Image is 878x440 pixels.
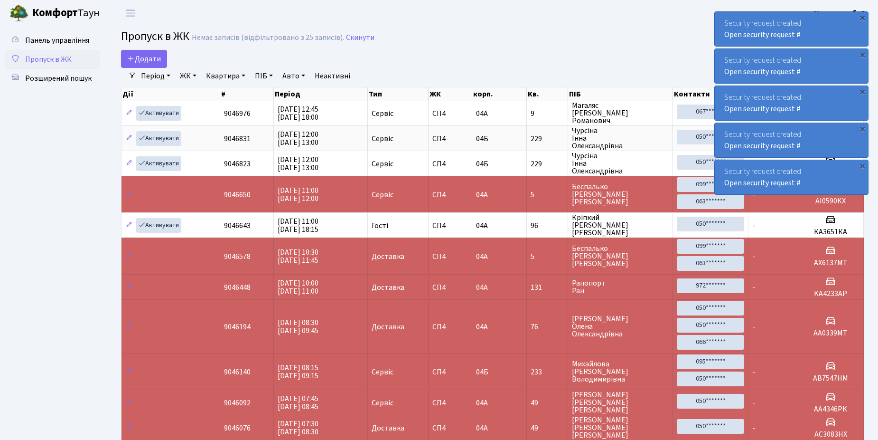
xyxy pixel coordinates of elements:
[224,134,251,144] span: 9046831
[476,159,488,169] span: 04Б
[724,104,801,114] a: Open security request #
[527,87,569,101] th: Кв.
[121,87,220,101] th: Дії
[476,367,488,377] span: 04Б
[25,35,89,46] span: Панель управління
[224,282,251,293] span: 9046448
[432,323,468,331] span: СП4
[715,160,868,194] div: Security request created
[858,87,867,96] div: ×
[476,220,488,231] span: 04А
[136,156,181,171] a: Активувати
[372,368,393,376] span: Сервіс
[9,4,28,23] img: logo.png
[274,87,368,101] th: Період
[5,31,100,50] a: Панель управління
[224,190,251,200] span: 9046650
[858,124,867,134] div: ×
[372,253,404,260] span: Доставка
[752,220,755,231] span: -
[476,282,488,293] span: 04А
[372,222,388,230] span: Гості
[432,284,468,291] span: СП4
[531,323,564,331] span: 76
[137,68,174,84] a: Період
[278,104,318,123] span: [DATE] 12:45 [DATE] 18:00
[572,127,669,150] span: Чурсіна Інна Олександрівна
[724,178,801,188] a: Open security request #
[476,251,488,262] span: 04А
[858,50,867,59] div: ×
[251,68,277,84] a: ПІБ
[311,68,354,84] a: Неактивні
[572,360,669,383] span: Михайлова [PERSON_NAME] Володимирівна
[531,368,564,376] span: 233
[5,50,100,69] a: Пропуск в ЖК
[572,152,669,175] span: Чурсіна Інна Олександрівна
[25,54,72,65] span: Пропуск в ЖК
[858,13,867,22] div: ×
[372,110,393,117] span: Сервіс
[476,423,488,433] span: 04А
[220,87,274,101] th: #
[121,28,189,45] span: Пропуск в ЖК
[715,49,868,83] div: Security request created
[278,129,318,148] span: [DATE] 12:00 [DATE] 13:00
[32,5,78,20] b: Комфорт
[476,108,488,119] span: 04А
[25,73,92,84] span: Розширений пошук
[136,131,181,146] a: Активувати
[572,391,669,414] span: [PERSON_NAME] [PERSON_NAME] [PERSON_NAME]
[372,323,404,331] span: Доставка
[278,317,318,336] span: [DATE] 08:30 [DATE] 09:45
[119,5,142,21] button: Переключити навігацію
[32,5,100,21] span: Таун
[278,185,318,204] span: [DATE] 11:00 [DATE] 12:00
[202,68,249,84] a: Квартира
[572,416,669,439] span: [PERSON_NAME] [PERSON_NAME] [PERSON_NAME]
[531,284,564,291] span: 131
[278,419,318,437] span: [DATE] 07:30 [DATE] 08:30
[346,33,374,42] a: Скинути
[814,8,867,19] b: Консьєрж б. 4.
[715,86,868,120] div: Security request created
[372,191,393,199] span: Сервіс
[476,190,488,200] span: 04А
[224,108,251,119] span: 9046976
[429,87,472,101] th: ЖК
[278,393,318,412] span: [DATE] 07:45 [DATE] 08:45
[278,278,318,297] span: [DATE] 10:00 [DATE] 11:00
[752,398,755,408] span: -
[724,141,801,151] a: Open security request #
[531,191,564,199] span: 5
[572,214,669,237] span: Кріпкий [PERSON_NAME] [PERSON_NAME]
[432,160,468,168] span: СП4
[531,399,564,407] span: 49
[278,363,318,381] span: [DATE] 08:15 [DATE] 09:15
[136,106,181,121] a: Активувати
[802,329,859,338] h5: AA0339MT
[224,423,251,433] span: 9046076
[192,33,344,42] div: Немає записів (відфільтровано з 25 записів).
[224,159,251,169] span: 9046823
[476,398,488,408] span: 04А
[432,191,468,199] span: СП4
[568,87,673,101] th: ПІБ
[724,67,801,77] a: Open security request #
[715,123,868,157] div: Security request created
[278,154,318,173] span: [DATE] 12:00 [DATE] 13:00
[752,322,755,332] span: -
[432,399,468,407] span: СП4
[472,87,526,101] th: корп.
[802,258,859,268] h5: AX6137MT
[531,135,564,143] span: 229
[224,367,251,377] span: 9046140
[5,69,100,88] a: Розширений пошук
[368,87,429,101] th: Тип
[802,197,859,206] h5: AI0590KX
[278,247,318,266] span: [DATE] 10:30 [DATE] 11:45
[531,110,564,117] span: 9
[372,160,393,168] span: Сервіс
[752,251,755,262] span: -
[572,315,669,338] span: [PERSON_NAME] Олена Олександрівна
